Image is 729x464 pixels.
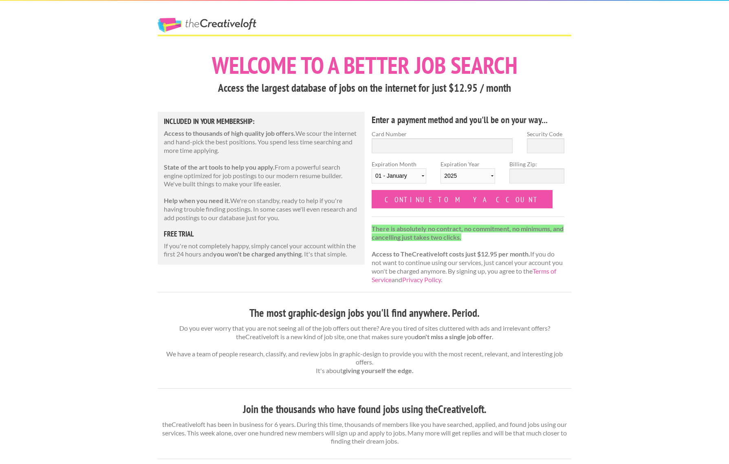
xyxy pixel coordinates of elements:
[372,267,556,283] a: Terms of Service
[372,250,530,258] strong: Access to TheCreativeloft costs just $12.95 per month.
[440,168,495,183] select: Expiration Year
[164,163,359,188] p: From a powerful search engine optimized for job postings to our modern resume builder. We've buil...
[509,160,564,168] label: Billing Zip:
[372,113,564,126] h4: Enter a payment method and you'll be on your way...
[372,130,513,138] label: Card Number
[527,130,564,138] label: Security Code
[164,230,359,238] h5: free trial
[158,80,571,96] h3: Access the largest database of jobs on the internet for just $12.95 / month
[164,129,359,155] p: We scour the internet and hand-pick the best positions. You spend less time searching and more ti...
[164,197,230,204] strong: Help when you need it.
[158,53,571,77] h1: Welcome to a better job search
[440,160,495,190] label: Expiration Year
[164,129,295,137] strong: Access to thousands of high quality job offers.
[343,367,414,374] strong: giving yourself the edge.
[372,225,564,241] strong: There is absolutely no contract, no commitment, no minimums, and cancelling just takes two clicks.
[372,160,426,190] label: Expiration Month
[402,276,441,283] a: Privacy Policy
[158,402,571,417] h3: Join the thousands who have found jobs using theCreativeloft.
[372,225,564,284] p: If you do not want to continue using our services, just cancel your account you won't be charged ...
[164,163,275,171] strong: State of the art tools to help you apply.
[164,197,359,222] p: We're on standby, ready to help if you're having trouble finding postings. In some cases we'll ev...
[164,118,359,125] h5: Included in Your Membership:
[372,190,553,208] input: Continue to my account
[372,168,426,183] select: Expiration Month
[158,324,571,375] p: Do you ever worry that you are not seeing all of the job offers out there? Are you tired of sites...
[164,242,359,259] p: If you're not completely happy, simply cancel your account within the first 24 hours and . It's t...
[158,420,571,446] p: theCreativeloft has been in business for 6 years. During this time, thousands of members like you...
[213,250,302,258] strong: you won't be charged anything
[158,18,256,33] a: The Creative Loft
[158,305,571,321] h3: The most graphic-design jobs you'll find anywhere. Period.
[415,333,493,340] strong: don't miss a single job offer.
